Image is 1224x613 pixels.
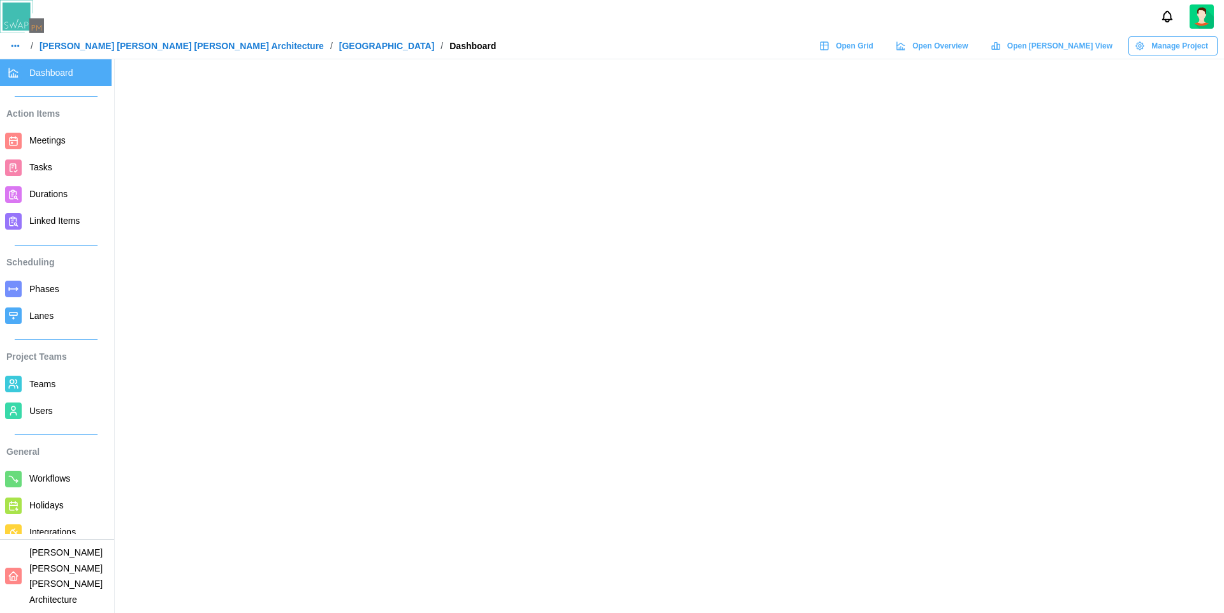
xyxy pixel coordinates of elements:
a: [PERSON_NAME] [PERSON_NAME] [PERSON_NAME] Architecture [40,41,324,50]
span: Users [29,406,53,416]
button: Notifications [1156,6,1178,27]
span: Integrations [29,527,76,537]
span: Dashboard [29,68,73,78]
div: / [330,41,333,50]
span: Meetings [29,135,66,145]
a: Zulqarnain Khalil [1190,4,1214,29]
span: Tasks [29,162,52,172]
div: Dashboard [449,41,496,50]
span: Open [PERSON_NAME] View [1007,37,1112,55]
a: Open Overview [889,36,978,55]
a: Open [PERSON_NAME] View [984,36,1122,55]
span: Teams [29,379,55,389]
span: Manage Project [1151,37,1208,55]
span: Open Grid [836,37,873,55]
span: [PERSON_NAME] [PERSON_NAME] [PERSON_NAME] Architecture [29,547,103,605]
span: Phases [29,284,59,294]
span: Durations [29,189,68,199]
a: Open Grid [813,36,883,55]
span: Open Overview [912,37,968,55]
span: Lanes [29,311,54,321]
span: Holidays [29,500,64,510]
div: / [441,41,443,50]
a: [GEOGRAPHIC_DATA] [339,41,435,50]
span: Linked Items [29,216,80,226]
button: Manage Project [1128,36,1218,55]
div: / [31,41,33,50]
span: Workflows [29,473,70,484]
img: 2Q== [1190,4,1214,29]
